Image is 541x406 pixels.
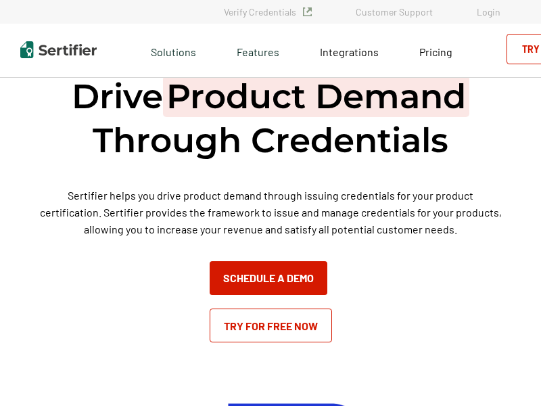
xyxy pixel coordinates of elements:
[320,42,379,59] a: Integrations
[210,309,332,342] a: Try for Free Now
[20,41,97,58] img: Sertifier | Digital Credentialing Platform
[320,45,379,58] span: Integrations
[477,6,500,18] a: Login
[37,187,504,238] p: Sertifier helps you drive product demand through issuing credentials for your product certificati...
[419,42,452,59] a: Pricing
[72,74,469,162] h1: Drive Through Credentials
[237,42,279,59] span: Features
[303,7,312,16] img: Verified
[224,6,312,18] a: Verify Credentials
[356,6,433,18] a: Customer Support
[151,42,196,59] span: Solutions
[419,45,452,58] span: Pricing
[163,76,469,117] span: Product Demand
